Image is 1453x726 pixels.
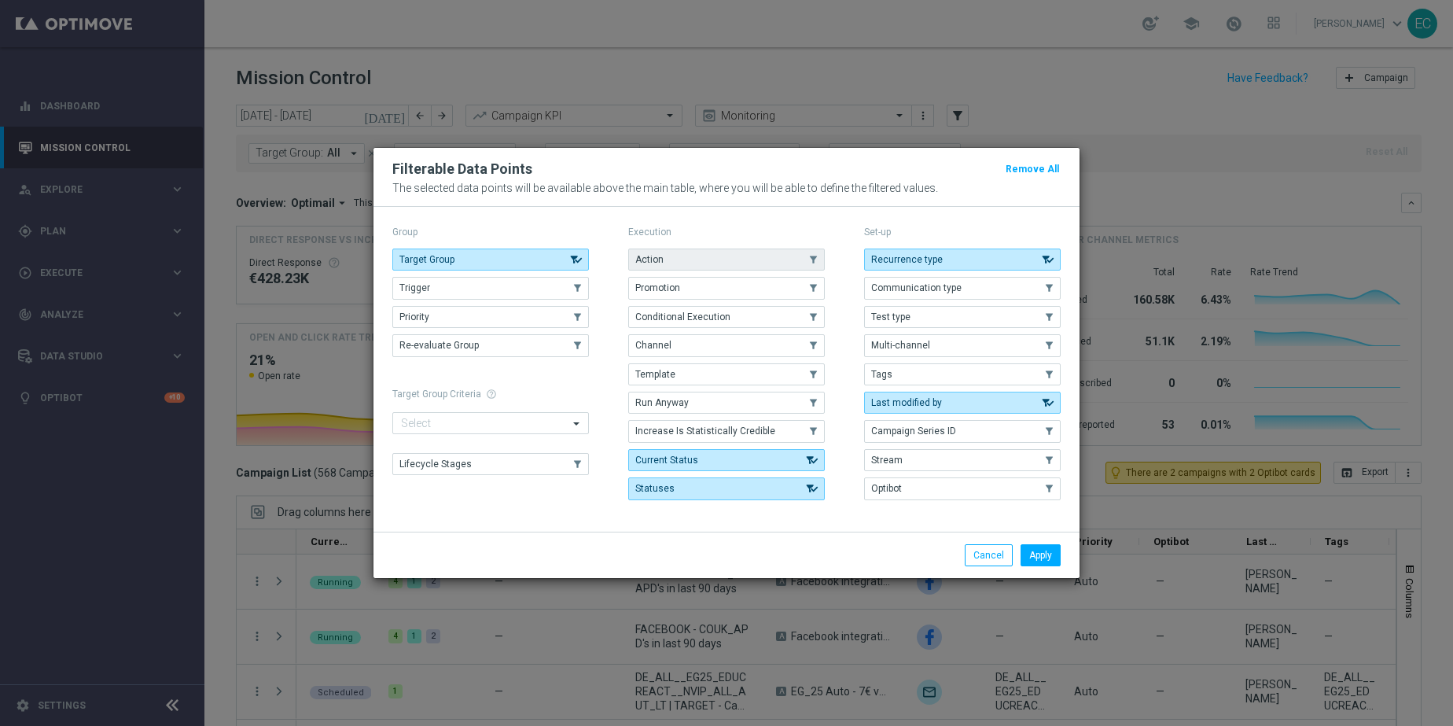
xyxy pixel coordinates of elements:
span: Promotion [635,282,680,293]
button: Increase Is Statistically Credible [628,420,825,442]
span: Statuses [635,483,675,494]
button: Multi-channel [864,334,1061,356]
button: Current Status [628,449,825,471]
button: Priority [392,306,589,328]
button: Tags [864,363,1061,385]
button: Statuses [628,477,825,499]
button: Communication type [864,277,1061,299]
button: Optibot [864,477,1061,499]
button: Conditional Execution [628,306,825,328]
button: Apply [1021,544,1061,566]
p: Set-up [864,226,1061,238]
button: Last modified by [864,392,1061,414]
span: Optibot [871,483,902,494]
span: Current Status [635,455,698,466]
span: Conditional Execution [635,311,730,322]
span: Test type [871,311,910,322]
span: Campaign Series ID [871,426,956,437]
button: Lifecycle Stages [392,453,589,475]
span: Priority [399,311,429,322]
span: Last modified by [871,397,942,408]
button: Re-evaluate Group [392,334,589,356]
span: Increase Is Statistically Credible [635,426,775,437]
p: The selected data points will be available above the main table, where you will be able to define... [392,182,1061,194]
span: Trigger [399,282,430,293]
span: Tags [871,369,892,380]
span: Action [635,254,664,265]
button: Action [628,249,825,271]
button: Run Anyway [628,392,825,414]
button: Cancel [965,544,1013,566]
h2: Filterable Data Points [392,160,532,179]
span: Communication type [871,282,962,293]
h1: Target Group Criteria [392,389,589,400]
span: help_outline [486,389,497,400]
button: Test type [864,306,1061,328]
button: Recurrence type [864,249,1061,271]
span: Recurrence type [871,254,943,265]
span: Lifecycle Stages [399,459,472,470]
button: Template [628,363,825,385]
button: Promotion [628,277,825,299]
span: Multi-channel [871,340,930,351]
button: Trigger [392,277,589,299]
button: Channel [628,334,825,356]
span: Stream [871,455,903,466]
p: Execution [628,226,825,238]
span: Re-evaluate Group [399,340,479,351]
span: Target Group [399,254,454,265]
span: Template [635,369,675,380]
button: Stream [864,449,1061,471]
button: Remove All [1004,160,1061,178]
p: Group [392,226,589,238]
button: Campaign Series ID [864,420,1061,442]
span: Channel [635,340,671,351]
button: Target Group [392,249,589,271]
span: Run Anyway [635,397,689,408]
